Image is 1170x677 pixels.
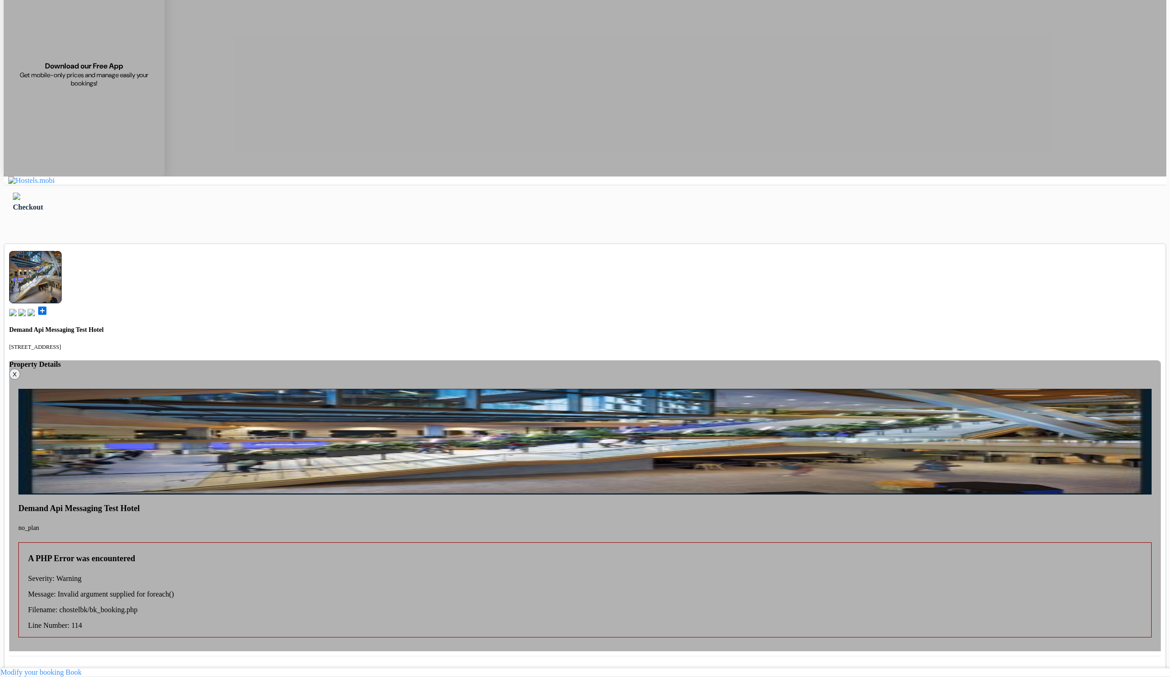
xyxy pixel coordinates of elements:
h4: A PHP Error was encountered [28,554,1151,563]
p: no_plan [18,524,1152,532]
span: Get mobile-only prices and manage easily your bookings! [14,71,154,87]
a: add_box [37,310,48,318]
p: Message: Invalid argument supplied for foreach() [28,590,1151,598]
img: book.svg [9,309,17,316]
p: Line Number: 114 [28,621,1151,630]
img: Hostels.mobi [8,176,55,185]
img: calendar.svg [9,666,16,672]
h4: Demand Api Messaging Test Hotel [18,504,1152,513]
span: Checkout [13,203,43,211]
img: music.svg [18,309,26,316]
p: Severity: Warning [28,575,1151,583]
h4: Property Details [9,360,1161,369]
small: [STREET_ADDRESS] [9,344,61,350]
img: truck.svg [28,309,35,316]
h4: Demand Api Messaging Test Hotel [9,326,1161,334]
p: Filename: chostelbk/bk_booking.php [28,606,1151,614]
a: Modify your booking [0,668,64,676]
span: 15 septembre 2025 [51,667,100,674]
span: add_box [37,305,48,316]
span: Download our Free App [45,61,123,71]
img: left_arrow.svg [13,193,20,200]
button: X [9,369,20,380]
a: Book [66,668,82,676]
span: Arrival date: [9,667,49,674]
